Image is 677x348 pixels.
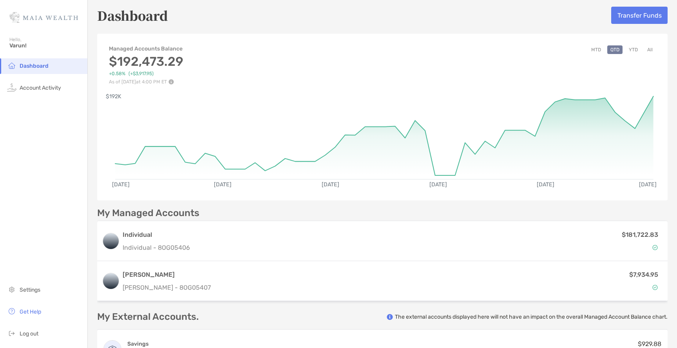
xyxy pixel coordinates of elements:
[7,61,16,70] img: household icon
[20,287,40,293] span: Settings
[20,63,49,69] span: Dashboard
[639,181,657,188] text: [DATE]
[123,230,190,240] h3: Individual
[387,314,393,320] img: info
[629,270,658,279] p: $7,934.95
[588,45,604,54] button: MTD
[97,312,199,322] p: My External Accounts.
[622,230,658,240] p: $181,722.83
[626,45,641,54] button: YTD
[112,181,130,188] text: [DATE]
[103,233,119,249] img: logo account
[20,308,41,315] span: Get Help
[638,340,661,348] span: $929.88
[9,42,83,49] span: Varun!
[429,181,447,188] text: [DATE]
[123,243,190,252] p: Individual - 8OG05406
[103,273,119,289] img: logo account
[123,270,211,279] h3: [PERSON_NAME]
[20,330,38,337] span: Log out
[106,93,121,100] text: $192K
[97,208,199,218] p: My Managed Accounts
[652,285,658,290] img: Account Status icon
[109,71,125,77] span: +0.58%
[607,45,623,54] button: QTD
[109,45,183,52] h4: Managed Accounts Balance
[7,307,16,316] img: get-help icon
[322,181,340,188] text: [DATE]
[109,54,183,69] h3: $192,473.29
[129,71,154,77] span: ( +$3,917.95 )
[644,45,656,54] button: All
[214,181,232,188] text: [DATE]
[127,340,157,348] h4: Savings
[123,283,211,292] p: [PERSON_NAME] - 8OG05407
[9,3,78,31] img: Zoe Logo
[97,6,168,24] h5: Dashboard
[7,328,16,338] img: logout icon
[20,85,61,91] span: Account Activity
[109,79,183,85] p: As of [DATE] at 4:00 PM ET
[652,245,658,250] img: Account Status icon
[7,83,16,92] img: activity icon
[7,285,16,294] img: settings icon
[611,7,668,24] button: Transfer Funds
[395,313,668,321] p: The external accounts displayed here will not have an impact on the overall Managed Account Balan...
[168,79,174,85] img: Performance Info
[537,181,555,188] text: [DATE]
